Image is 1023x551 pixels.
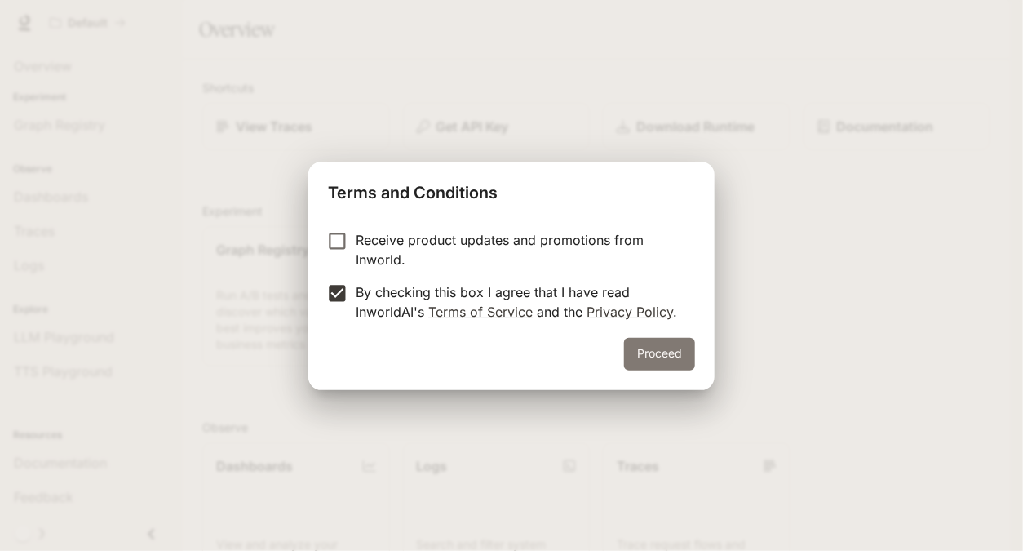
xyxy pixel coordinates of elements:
p: Receive product updates and promotions from Inworld. [356,230,682,269]
h2: Terms and Conditions [308,162,715,217]
p: By checking this box I agree that I have read InworldAI's and the . [356,282,682,322]
a: Terms of Service [428,304,533,320]
a: Privacy Policy [587,304,673,320]
button: Proceed [624,338,695,371]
